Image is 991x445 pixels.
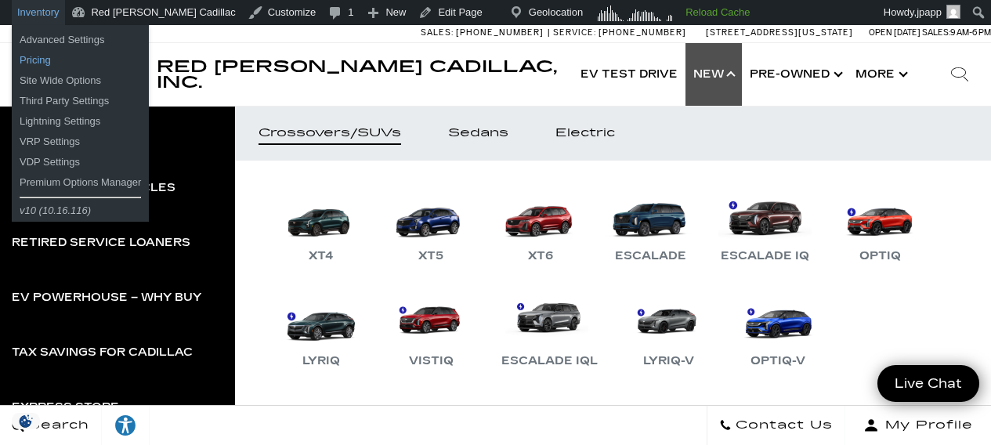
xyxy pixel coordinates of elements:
[732,414,833,436] span: Contact Us
[301,247,342,266] div: XT4
[425,106,532,161] a: Sedans
[20,204,91,216] i: v10 (10.16.116)
[384,289,478,371] a: VISTIQ
[401,352,461,371] div: VISTIQ
[421,28,548,37] a: Sales: [PHONE_NUMBER]
[259,128,401,139] div: Crossovers/SUVs
[12,347,193,358] div: Tax Savings for Cadillac
[555,128,615,139] div: Electric
[448,128,508,139] div: Sedans
[520,247,561,266] div: XT6
[928,43,991,106] div: Search
[456,27,544,38] span: [PHONE_NUMBER]
[12,50,149,71] a: Pricing
[235,106,425,161] a: Crossovers/SUVs
[833,184,927,266] a: OPTIQ
[421,27,454,38] span: Sales:
[621,289,715,371] a: LYRIQ-V
[12,132,149,152] a: VRP Settings
[12,172,149,193] a: Premium Options Manager
[494,184,588,266] a: XT6
[157,59,557,90] a: Red [PERSON_NAME] Cadillac, Inc.
[8,413,44,429] img: Opt-Out Icon
[12,152,149,172] a: VDP Settings
[596,5,674,21] img: Visitors over 48 hours. Click for more Clicky Site Stats.
[879,414,973,436] span: My Profile
[8,413,44,429] section: Click to Open Cookie Consent Modal
[869,27,920,38] span: Open [DATE]
[12,91,149,111] a: Third Party Settings
[917,6,942,18] span: jpapp
[494,352,606,371] div: Escalade IQL
[102,406,150,445] a: Explore your accessibility options
[274,184,368,266] a: XT4
[607,247,694,266] div: Escalade
[295,352,348,371] div: LYRIQ
[922,27,950,38] span: Sales:
[685,6,750,18] strong: Reload Cache
[731,289,825,371] a: OPTIQ-V
[384,184,478,266] a: XT5
[713,184,817,266] a: Escalade IQ
[743,352,813,371] div: OPTIQ-V
[845,406,991,445] button: Open user profile menu
[274,289,368,371] a: LYRIQ
[12,30,149,50] a: Advanced Settings
[12,111,149,132] a: Lightning Settings
[877,365,979,402] a: Live Chat
[532,106,638,161] a: Electric
[573,43,685,106] a: EV Test Drive
[742,43,848,106] a: Pre-Owned
[599,27,686,38] span: [PHONE_NUMBER]
[706,27,853,38] a: [STREET_ADDRESS][US_STATE]
[24,414,89,436] span: Search
[685,43,742,106] a: New
[12,402,119,413] div: Express Store
[553,27,596,38] span: Service:
[548,28,690,37] a: Service: [PHONE_NUMBER]
[157,57,557,92] span: Red [PERSON_NAME] Cadillac, Inc.
[707,406,845,445] a: Contact Us
[102,414,149,437] div: Explore your accessibility options
[950,27,991,38] span: 9 AM-6 PM
[494,289,606,371] a: Escalade IQL
[411,247,451,266] div: XT5
[635,352,702,371] div: LYRIQ-V
[12,237,190,248] div: Retired Service Loaners
[887,374,970,393] span: Live Chat
[603,184,697,266] a: Escalade
[848,43,913,106] button: More
[12,292,201,303] div: EV Powerhouse – Why Buy
[852,247,909,266] div: OPTIQ
[713,247,817,266] div: Escalade IQ
[12,71,149,91] a: Site Wide Options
